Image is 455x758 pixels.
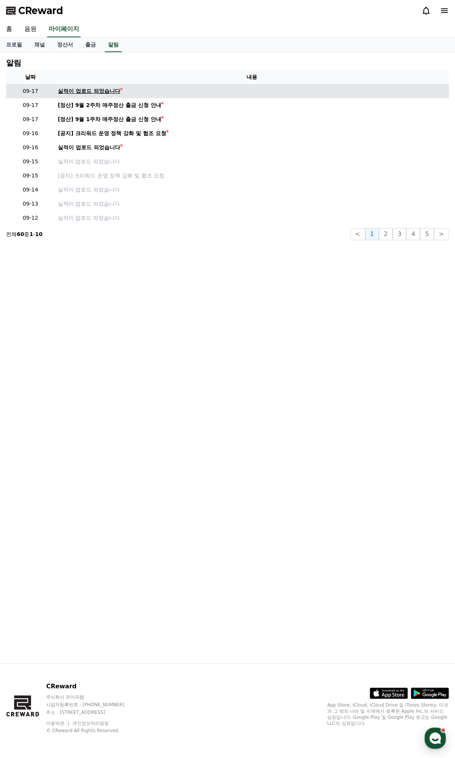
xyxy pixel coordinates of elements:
[47,21,81,37] a: 마이페이지
[46,721,70,726] a: 이용약관
[9,115,52,123] p: 09-17
[420,228,434,240] button: 5
[55,70,449,84] th: 내용
[58,101,161,109] div: [정산] 9월 2주차 매주정산 출금 신청 안내
[50,241,98,260] a: 대화
[58,214,446,222] a: 실적이 업로드 되었습니다
[105,38,122,52] a: 알림
[46,682,139,691] p: CReward
[9,214,52,222] p: 09-12
[18,5,63,17] span: CReward
[365,228,379,240] button: 1
[58,200,446,208] a: 실적이 업로드 되었습니다
[35,231,42,237] strong: 10
[9,101,52,109] p: 09-17
[9,144,52,152] p: 09-16
[58,129,446,137] a: [공지] 크리워드 운영 정책 강화 및 협조 요청
[9,172,52,180] p: 09-15
[17,231,24,237] strong: 60
[58,87,120,95] div: 실적이 업로드 되었습니다
[9,186,52,194] p: 09-14
[18,21,43,37] a: 음원
[46,694,139,700] p: 주식회사 와이피랩
[46,709,139,715] p: 주소 : [STREET_ADDRESS]
[9,129,52,137] p: 09-16
[72,721,109,726] a: 개인정보처리방침
[2,241,50,260] a: 홈
[58,115,161,123] div: [정산] 9월 1주차 매주정산 출금 신청 안내
[58,172,446,180] a: [공지] 크리워드 운영 정책 강화 및 협조 요청
[70,253,79,259] span: 대화
[58,101,446,109] a: [정산] 9월 2주차 매주정산 출금 신청 안내
[58,129,166,137] div: [공지] 크리워드 운영 정책 강화 및 협조 요청
[58,115,446,123] a: [정산] 9월 1주차 매주정산 출금 신청 안내
[6,5,63,17] a: CReward
[350,228,365,240] button: <
[58,186,446,194] a: 실적이 업로드 되었습니다
[51,38,79,52] a: 정산서
[434,228,449,240] button: >
[9,158,52,166] p: 09-15
[6,59,21,67] h4: 알림
[58,158,446,166] a: 실적이 업로드 되었습니다
[29,231,33,237] strong: 1
[327,702,449,726] p: App Store, iCloud, iCloud Drive 및 iTunes Store는 미국과 그 밖의 나라 및 지역에서 등록된 Apple Inc.의 서비스 상표입니다. Goo...
[58,144,120,152] div: 실적이 업로드 되었습니다
[393,228,406,240] button: 3
[28,38,51,52] a: 채널
[9,87,52,95] p: 09-17
[98,241,146,260] a: 설정
[58,87,446,95] a: 실적이 업로드 되었습니다
[9,200,52,208] p: 09-13
[406,228,420,240] button: 4
[6,230,43,238] p: 전체 중 -
[118,253,127,259] span: 설정
[46,728,139,734] p: © CReward All Rights Reserved.
[58,144,446,152] a: 실적이 업로드 되었습니다
[6,70,55,84] th: 날짜
[379,228,393,240] button: 2
[46,702,139,708] p: 사업자등록번호 : [PHONE_NUMBER]
[24,253,29,259] span: 홈
[79,38,102,52] a: 출금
